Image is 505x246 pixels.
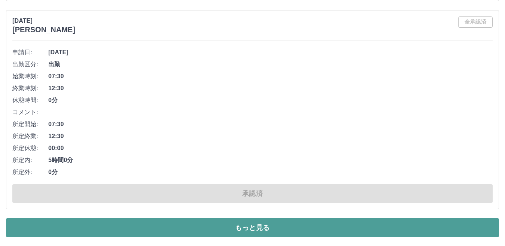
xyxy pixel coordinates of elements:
button: もっと見る [6,218,499,237]
span: 出勤 [48,60,493,69]
span: 申請日: [12,48,48,57]
span: 0分 [48,168,493,177]
span: 始業時刻: [12,72,48,81]
span: 5時間0分 [48,156,493,165]
span: 休憩時間: [12,96,48,105]
span: 終業時刻: [12,84,48,93]
span: 出勤区分: [12,60,48,69]
span: 所定外: [12,168,48,177]
span: 12:30 [48,84,493,93]
span: 所定終業: [12,132,48,141]
span: 所定開始: [12,120,48,129]
span: コメント: [12,108,48,117]
span: 00:00 [48,144,493,153]
span: 所定休憩: [12,144,48,153]
span: 0分 [48,96,493,105]
span: 12:30 [48,132,493,141]
span: [DATE] [48,48,493,57]
span: 07:30 [48,72,493,81]
span: 07:30 [48,120,493,129]
span: 所定内: [12,156,48,165]
p: [DATE] [12,16,75,25]
h3: [PERSON_NAME] [12,25,75,34]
